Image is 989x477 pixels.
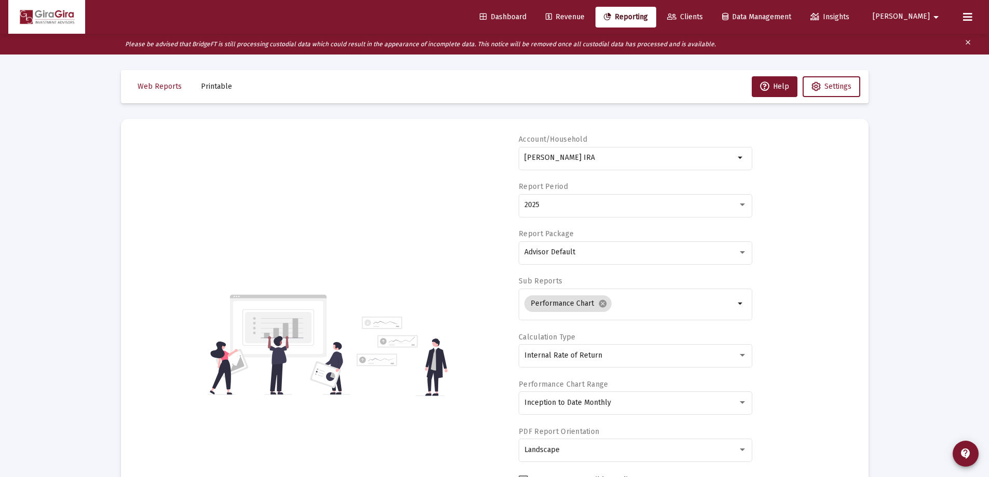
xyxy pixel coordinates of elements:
[524,351,602,360] span: Internal Rate of Return
[357,317,448,396] img: reporting-alt
[519,277,562,285] label: Sub Reports
[519,427,599,436] label: PDF Report Orientation
[519,380,608,389] label: Performance Chart Range
[208,293,350,396] img: reporting
[595,7,656,28] a: Reporting
[873,12,930,21] span: [PERSON_NAME]
[546,12,585,21] span: Revenue
[667,12,703,21] span: Clients
[802,7,858,28] a: Insights
[524,248,575,256] span: Advisor Default
[138,82,182,91] span: Web Reports
[524,398,611,407] span: Inception to Date Monthly
[824,82,851,91] span: Settings
[803,76,860,97] button: Settings
[714,7,800,28] a: Data Management
[519,333,575,342] label: Calculation Type
[519,135,587,144] label: Account/Household
[659,7,711,28] a: Clients
[810,12,849,21] span: Insights
[930,7,942,28] mat-icon: arrow_drop_down
[524,200,539,209] span: 2025
[964,36,972,52] mat-icon: clear
[519,229,574,238] label: Report Package
[193,76,240,97] button: Printable
[524,293,735,314] mat-chip-list: Selection
[129,76,190,97] button: Web Reports
[722,12,791,21] span: Data Management
[760,82,789,91] span: Help
[959,447,972,460] mat-icon: contact_support
[519,182,568,191] label: Report Period
[125,40,716,48] i: Please be advised that BridgeFT is still processing custodial data which could result in the appe...
[735,152,747,164] mat-icon: arrow_drop_down
[16,7,77,28] img: Dashboard
[598,299,607,308] mat-icon: cancel
[604,12,648,21] span: Reporting
[752,76,797,97] button: Help
[860,6,955,27] button: [PERSON_NAME]
[524,445,560,454] span: Landscape
[735,297,747,310] mat-icon: arrow_drop_down
[471,7,535,28] a: Dashboard
[537,7,593,28] a: Revenue
[201,82,232,91] span: Printable
[524,295,612,312] mat-chip: Performance Chart
[480,12,526,21] span: Dashboard
[524,154,735,162] input: Search or select an account or household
